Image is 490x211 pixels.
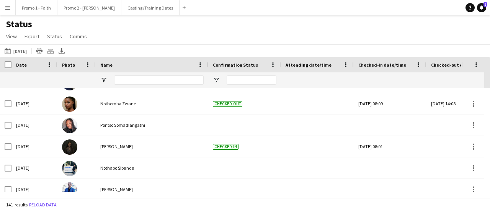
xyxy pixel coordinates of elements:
div: [DATE] [11,179,57,200]
img: Chloe Rogerson [62,139,77,155]
span: View [6,33,17,40]
span: Checked-out date/time [431,62,482,68]
span: Name [100,62,113,68]
a: Comms [67,31,90,41]
span: Confirmation Status [213,62,258,68]
span: Nothabo Sibanda [100,165,134,171]
img: Kyle Godfrey [62,182,77,198]
span: Date [16,62,27,68]
a: View [3,31,20,41]
app-action-btn: Export XLSX [57,46,66,56]
input: Name Filter Input [114,75,204,85]
span: [PERSON_NAME] [100,186,133,192]
button: Promo 1 - Faith [16,0,57,15]
div: [DATE] 08:09 [358,93,422,114]
app-action-btn: Crew files as ZIP [46,46,55,56]
span: Checked-in date/time [358,62,406,68]
span: Export [24,33,39,40]
span: Status [47,33,62,40]
span: Pontso Somadlangathi [100,122,145,128]
button: Promo 2 - [PERSON_NAME] [57,0,121,15]
span: Comms [70,33,87,40]
span: Attending date/time [286,62,332,68]
div: [DATE] [11,136,57,157]
button: [DATE] [3,46,28,56]
img: Pontso Somadlangathi [62,118,77,133]
div: [DATE] [11,157,57,178]
button: Reload data [28,201,58,209]
span: Checked-out [213,101,242,107]
button: Open Filter Menu [100,77,107,83]
span: 2 [483,2,487,7]
button: Open Filter Menu [213,77,220,83]
button: Casting/Training Dates [121,0,180,15]
span: [PERSON_NAME] [100,144,133,149]
input: Confirmation Status Filter Input [227,75,276,85]
span: Photo [62,62,75,68]
div: [DATE] [11,114,57,136]
div: [DATE] [11,93,57,114]
app-action-btn: Print [35,46,44,56]
img: Nothabo Sibanda [62,161,77,176]
span: Nothemba Zwane [100,101,136,106]
img: Nothemba Zwane [62,97,77,112]
span: Checked-in [213,144,238,150]
a: Status [44,31,65,41]
a: 2 [477,3,486,12]
a: Export [21,31,42,41]
div: [DATE] 08:01 [358,136,422,157]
